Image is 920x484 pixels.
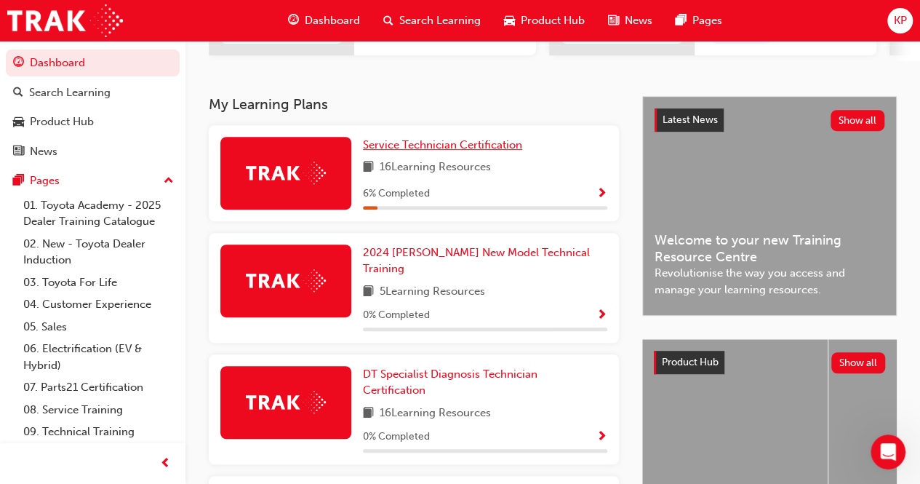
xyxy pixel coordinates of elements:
[596,309,607,322] span: Show Progress
[664,6,734,36] a: pages-iconPages
[372,6,492,36] a: search-iconSearch Learning
[6,167,180,194] button: Pages
[663,114,718,126] span: Latest News
[380,159,491,177] span: 16 Learning Resources
[363,159,374,177] span: book-icon
[145,350,291,408] button: Messages
[13,175,24,188] span: pages-icon
[13,57,24,70] span: guage-icon
[871,435,905,469] iframe: Intercom live chat
[6,79,180,106] a: Search Learning
[246,269,326,292] img: Trak
[625,12,652,29] span: News
[608,12,619,30] span: news-icon
[596,185,607,203] button: Show Progress
[305,12,360,29] span: Dashboard
[596,6,664,36] a: news-iconNews
[596,306,607,325] button: Show Progress
[399,12,481,29] span: Search Learning
[17,233,180,271] a: 02. New - Toyota Dealer Induction
[17,194,180,233] a: 01. Toyota Academy - 2025 Dealer Training Catalogue
[13,146,24,159] span: news-icon
[30,223,243,239] div: We'll be back online [DATE]
[17,271,180,294] a: 03. Toyota For Life
[56,386,89,397] span: Home
[29,84,111,101] div: Search Learning
[17,338,180,376] a: 06. Electrification (EV & Hybrid)
[29,153,262,178] p: How can we help?
[380,283,485,301] span: 5 Learning Resources
[692,12,722,29] span: Pages
[363,246,590,276] span: 2024 [PERSON_NAME] New Model Technical Training
[7,4,123,37] img: Trak
[676,12,687,30] span: pages-icon
[246,162,326,184] img: Trak
[30,208,243,223] div: Send us a message
[29,28,102,51] img: logo
[492,6,596,36] a: car-iconProduct Hub
[29,103,262,153] p: Hi [PERSON_NAME] 👋
[17,399,180,421] a: 08. Service Training
[831,352,886,373] button: Show all
[363,245,607,277] a: 2024 [PERSON_NAME] New Model Technical Training
[30,114,94,130] div: Product Hub
[655,232,884,265] span: Welcome to your new Training Resource Centre
[6,49,180,76] a: Dashboard
[887,8,913,33] button: KP
[209,96,619,113] h3: My Learning Plans
[6,108,180,135] a: Product Hub
[655,265,884,298] span: Revolutionise the way you access and manage your learning resources.
[6,47,180,167] button: DashboardSearch LearningProduct HubNews
[596,188,607,201] span: Show Progress
[13,87,23,100] span: search-icon
[164,172,174,191] span: up-icon
[363,138,522,151] span: Service Technician Certification
[6,138,180,165] a: News
[246,391,326,413] img: Trak
[363,366,607,399] a: DT Specialist Diagnosis Technician Certification
[383,12,393,30] span: search-icon
[160,455,171,473] span: prev-icon
[15,196,276,251] div: Send us a messageWe'll be back online [DATE]
[363,137,528,154] a: Service Technician Certification
[831,110,885,131] button: Show all
[198,23,227,52] div: Profile image for Trak
[596,428,607,446] button: Show Progress
[504,12,515,30] span: car-icon
[893,12,906,29] span: KP
[193,386,244,397] span: Messages
[596,431,607,444] span: Show Progress
[380,405,491,423] span: 16 Learning Resources
[363,368,537,397] span: DT Specialist Diagnosis Technician Certification
[17,293,180,316] a: 04. Customer Experience
[363,186,430,202] span: 6 % Completed
[13,116,24,129] span: car-icon
[17,316,180,338] a: 05. Sales
[366,29,377,42] span: next-icon
[662,356,719,368] span: Product Hub
[363,307,430,324] span: 0 % Completed
[30,143,57,160] div: News
[363,429,430,445] span: 0 % Completed
[642,96,897,316] a: Latest NewsShow allWelcome to your new Training Resource CentreRevolutionise the way you access a...
[655,108,884,132] a: Latest NewsShow all
[288,12,299,30] span: guage-icon
[30,172,60,189] div: Pages
[363,283,374,301] span: book-icon
[17,376,180,399] a: 07. Parts21 Certification
[17,421,180,443] a: 09. Technical Training
[276,6,372,36] a: guage-iconDashboard
[521,12,585,29] span: Product Hub
[363,405,374,423] span: book-icon
[250,23,276,49] div: Close
[654,351,885,374] a: Product HubShow all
